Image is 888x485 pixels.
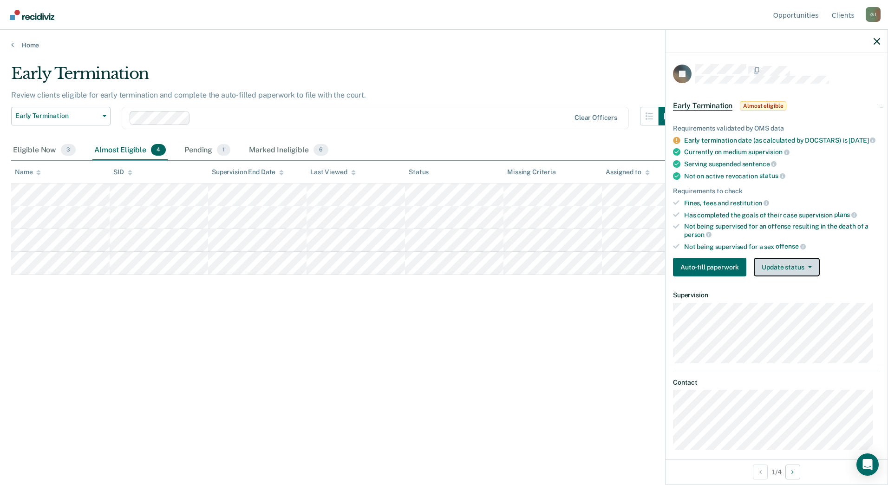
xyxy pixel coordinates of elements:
div: Marked Ineligible [247,140,330,161]
span: offense [776,242,806,250]
img: Recidiviz [10,10,54,20]
div: Assigned to [606,168,649,176]
div: Eligible Now [11,140,78,161]
p: Review clients eligible for early termination and complete the auto-filled paperwork to file with... [11,91,366,99]
dt: Supervision [673,291,880,299]
div: Supervision End Date [212,168,284,176]
div: Has completed the goals of their case supervision [684,211,880,219]
div: Currently on medium [684,148,880,156]
span: sentence [742,160,777,168]
button: Next Opportunity [785,465,800,479]
button: Auto-fill paperwork [673,258,746,276]
div: Requirements to check [673,187,880,195]
dt: Contact [673,379,880,387]
button: Update status [754,258,819,276]
span: 1 [217,144,230,156]
span: 3 [61,144,76,156]
span: person [684,231,712,238]
div: Requirements validated by OMS data [673,125,880,132]
span: Early Termination [673,101,732,111]
div: Name [15,168,41,176]
span: Early Termination [15,112,99,120]
span: Almost eligible [740,101,786,111]
button: Profile dropdown button [866,7,881,22]
div: Clear officers [575,114,617,122]
span: status [759,172,785,179]
div: G J [866,7,881,22]
span: supervision [748,148,789,156]
div: Almost Eligible [92,140,168,161]
div: Not being supervised for a sex [684,242,880,251]
a: Home [11,41,877,49]
span: restitution [730,199,769,207]
div: Missing Criteria [507,168,556,176]
div: Not on active revocation [684,172,880,180]
div: SID [113,168,132,176]
button: Previous Opportunity [753,465,768,479]
span: plans [834,211,857,218]
span: 6 [313,144,328,156]
span: 4 [151,144,166,156]
div: Open Intercom Messenger [856,453,879,476]
div: Last Viewed [310,168,355,176]
div: Fines, fees and [684,199,880,207]
div: 1 / 4 [666,459,888,484]
div: Early TerminationAlmost eligible [666,91,888,121]
div: Status [409,168,429,176]
div: Early Termination [11,64,677,91]
a: Navigate to form link [673,258,750,276]
div: Serving suspended [684,160,880,168]
div: Early termination date (as calculated by DOCSTARS) is [DATE] [684,136,880,144]
div: Not being supervised for an offense resulting in the death of a [684,223,880,238]
div: Pending [183,140,232,161]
